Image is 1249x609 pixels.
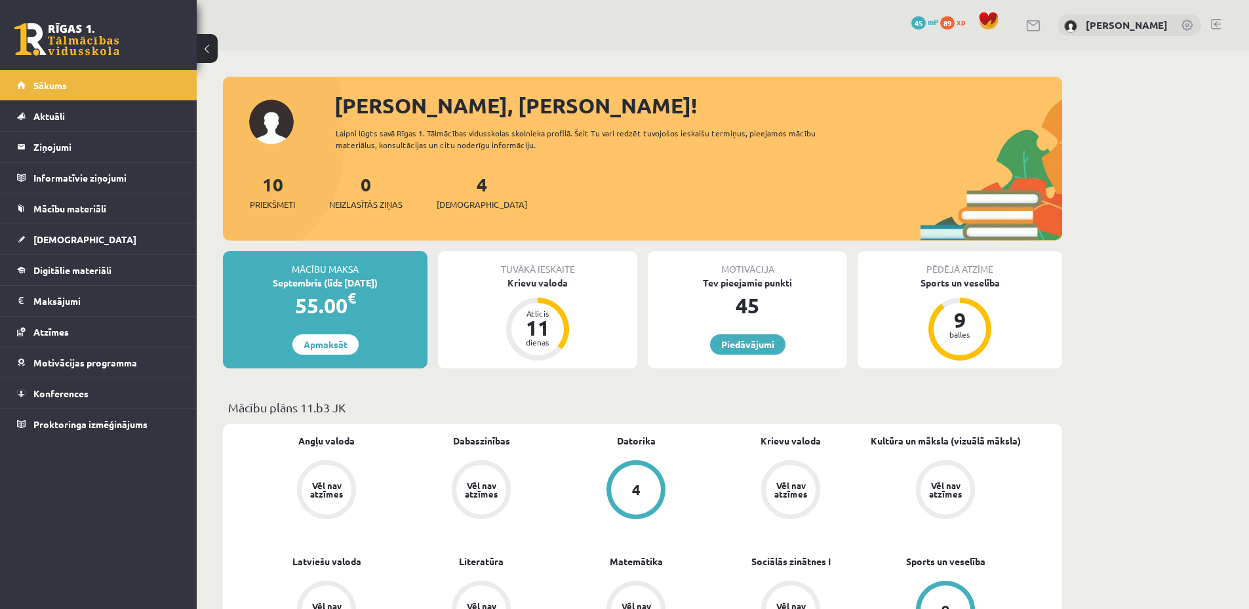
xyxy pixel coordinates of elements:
a: Angļu valoda [298,434,355,448]
span: 45 [911,16,926,29]
a: Vēl nav atzīmes [404,460,559,522]
legend: Informatīvie ziņojumi [33,163,180,193]
legend: Ziņojumi [33,132,180,162]
a: Sports un veselība [906,555,985,568]
a: Sports un veselība 9 balles [858,276,1062,363]
div: Vēl nav atzīmes [463,481,500,498]
a: Proktoringa izmēģinājums [17,409,180,439]
span: 89 [940,16,955,29]
div: 9 [940,309,980,330]
div: Sports un veselība [858,276,1062,290]
span: € [347,288,356,307]
span: Konferences [33,387,89,399]
div: Tev pieejamie punkti [648,276,847,290]
span: mP [928,16,938,27]
img: Viktorija Romulāne [1064,20,1077,33]
a: Vēl nav atzīmes [868,460,1023,522]
a: Krievu valoda Atlicis 11 dienas [438,276,637,363]
a: Sociālās zinātnes I [751,555,831,568]
a: Dabaszinības [453,434,510,448]
div: Septembris (līdz [DATE]) [223,276,427,290]
a: 4 [559,460,713,522]
span: [DEMOGRAPHIC_DATA] [437,198,527,211]
div: Vēl nav atzīmes [308,481,345,498]
div: Vēl nav atzīmes [772,481,809,498]
a: Vēl nav atzīmes [249,460,404,522]
span: Mācību materiāli [33,203,106,214]
a: 0Neizlasītās ziņas [329,172,403,211]
a: Matemātika [610,555,663,568]
div: 4 [632,482,641,497]
legend: Maksājumi [33,286,180,316]
a: Vēl nav atzīmes [713,460,868,522]
a: Datorika [617,434,656,448]
span: Atzīmes [33,326,69,338]
div: Mācību maksa [223,251,427,276]
span: Priekšmeti [250,198,295,211]
span: Digitālie materiāli [33,264,111,276]
div: Krievu valoda [438,276,637,290]
a: Latviešu valoda [292,555,361,568]
a: Sākums [17,70,180,100]
a: Rīgas 1. Tālmācības vidusskola [14,23,119,56]
a: [PERSON_NAME] [1086,18,1168,31]
div: Pēdējā atzīme [858,251,1062,276]
a: Maksājumi [17,286,180,316]
div: Atlicis [518,309,557,317]
div: balles [940,330,980,338]
div: Motivācija [648,251,847,276]
a: Piedāvājumi [710,334,785,355]
a: 89 xp [940,16,972,27]
a: Mācību materiāli [17,193,180,224]
div: 11 [518,317,557,338]
span: [DEMOGRAPHIC_DATA] [33,233,136,245]
div: Vēl nav atzīmes [927,481,964,498]
a: 10Priekšmeti [250,172,295,211]
div: 55.00 [223,290,427,321]
a: Atzīmes [17,317,180,347]
div: [PERSON_NAME], [PERSON_NAME]! [334,90,1062,121]
span: Neizlasītās ziņas [329,198,403,211]
span: Motivācijas programma [33,357,137,368]
a: Konferences [17,378,180,408]
div: dienas [518,338,557,346]
div: Tuvākā ieskaite [438,251,637,276]
span: Proktoringa izmēģinājums [33,418,148,430]
a: Kultūra un māksla (vizuālā māksla) [871,434,1021,448]
a: Ziņojumi [17,132,180,162]
a: Aktuāli [17,101,180,131]
a: [DEMOGRAPHIC_DATA] [17,224,180,254]
a: 45 mP [911,16,938,27]
div: 45 [648,290,847,321]
a: Informatīvie ziņojumi [17,163,180,193]
a: Literatūra [459,555,504,568]
a: Motivācijas programma [17,347,180,378]
a: Digitālie materiāli [17,255,180,285]
a: Krievu valoda [761,434,821,448]
span: Sākums [33,79,67,91]
a: Apmaksāt [292,334,359,355]
span: Aktuāli [33,110,65,122]
p: Mācību plāns 11.b3 JK [228,399,1057,416]
div: Laipni lūgts savā Rīgas 1. Tālmācības vidusskolas skolnieka profilā. Šeit Tu vari redzēt tuvojošo... [336,127,839,151]
a: 4[DEMOGRAPHIC_DATA] [437,172,527,211]
span: xp [957,16,965,27]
